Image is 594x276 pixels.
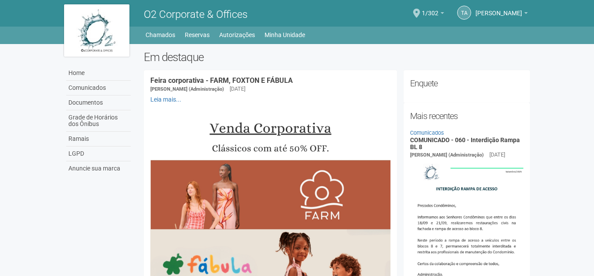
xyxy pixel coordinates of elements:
h2: Em destaque [144,51,530,64]
a: TA [457,6,471,20]
span: Thamiris Abdala [475,1,522,17]
a: LGPD [66,147,131,161]
div: [DATE] [489,151,505,159]
h2: Mais recentes [410,109,524,123]
a: Grade de Horários dos Ônibus [66,110,131,132]
a: Comunicados [410,129,444,136]
a: Home [66,66,131,81]
a: Comunicados [66,81,131,95]
div: [DATE] [230,85,245,93]
a: Chamados [146,29,175,41]
a: Ramais [66,132,131,147]
span: 1/302 [422,1,438,17]
img: logo.jpg [64,4,129,57]
a: Documentos [66,95,131,110]
span: [PERSON_NAME] (Administração) [410,152,484,158]
a: Reservas [185,29,210,41]
h2: Enquete [410,77,524,90]
a: COMUNICADO - 060 - Interdição Rampa BL 8 [410,136,520,150]
a: [PERSON_NAME] [475,11,528,18]
span: O2 Corporate & Offices [144,8,248,20]
span: [PERSON_NAME] (Administração) [150,86,224,92]
a: Anuncie sua marca [66,161,131,176]
a: 1/302 [422,11,444,18]
a: Autorizações [219,29,255,41]
a: Feira corporativa - FARM, FOXTON E FÁBULA [150,76,293,85]
a: Minha Unidade [265,29,305,41]
a: Leia mais... [150,96,181,103]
